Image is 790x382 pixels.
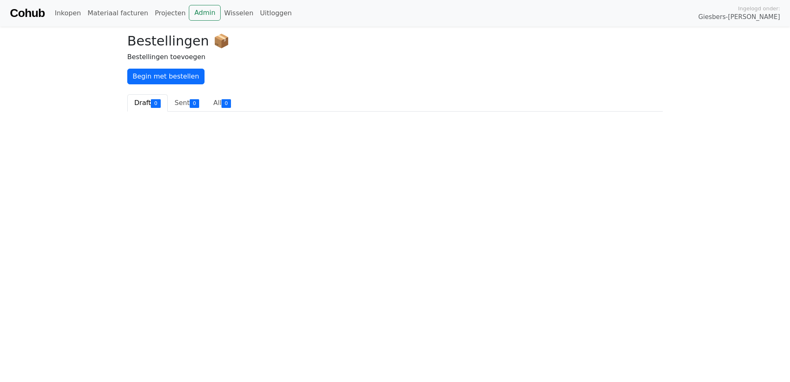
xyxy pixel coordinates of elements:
div: 0 [190,99,199,107]
a: Materiaal facturen [84,5,152,21]
a: All0 [206,94,238,112]
div: 0 [151,99,160,107]
span: Ingelogd onder: [738,5,780,12]
a: Inkopen [51,5,84,21]
span: Giesbers-[PERSON_NAME] [698,12,780,22]
a: Begin met bestellen [127,69,205,84]
a: Admin [189,5,221,21]
a: Cohub [10,3,45,23]
div: 0 [221,99,231,107]
h2: Bestellingen 📦 [127,33,663,49]
p: Bestellingen toevoegen [127,52,663,62]
a: Uitloggen [257,5,295,21]
a: Draft0 [127,94,168,112]
a: Wisselen [221,5,257,21]
a: Projecten [152,5,189,21]
a: Sent0 [168,94,207,112]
